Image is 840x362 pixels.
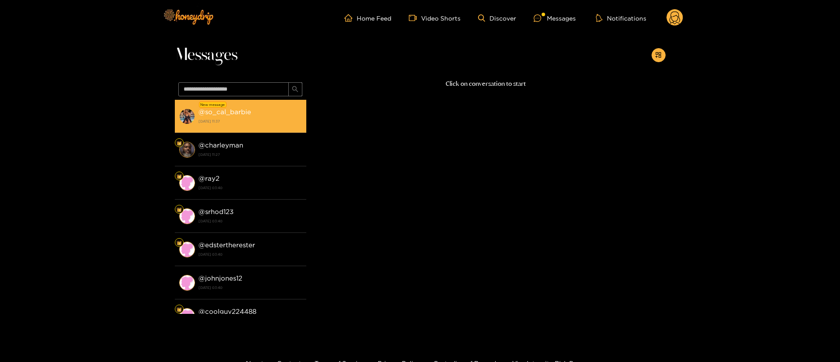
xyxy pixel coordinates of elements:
[288,82,302,96] button: search
[198,241,255,249] strong: @ edstertherester
[177,141,182,146] img: Fan Level
[179,308,195,324] img: conversation
[198,151,302,158] strong: [DATE] 11:27
[179,242,195,257] img: conversation
[177,240,182,246] img: Fan Level
[409,14,421,22] span: video-camera
[593,14,649,22] button: Notifications
[344,14,357,22] span: home
[198,108,251,116] strong: @ so_cal_barbie
[198,117,302,125] strong: [DATE] 11:37
[198,175,220,182] strong: @ ray2
[179,275,195,291] img: conversation
[198,284,302,292] strong: [DATE] 03:40
[292,86,298,93] span: search
[198,184,302,192] strong: [DATE] 03:40
[179,208,195,224] img: conversation
[198,217,302,225] strong: [DATE] 03:40
[478,14,516,22] a: Discover
[179,142,195,158] img: conversation
[179,109,195,124] img: conversation
[177,174,182,179] img: Fan Level
[652,48,666,62] button: appstore-add
[179,175,195,191] img: conversation
[198,208,234,215] strong: @ srhod123
[177,207,182,212] img: Fan Level
[177,307,182,312] img: Fan Level
[344,14,391,22] a: Home Feed
[306,79,666,89] p: Click on conversation to start
[175,45,237,66] span: Messages
[198,250,302,258] strong: [DATE] 03:40
[198,308,256,315] strong: @ coolguy224488
[199,102,227,108] div: New message
[409,14,461,22] a: Video Shorts
[198,274,242,282] strong: @ johnjones12
[655,52,662,59] span: appstore-add
[534,13,576,23] div: Messages
[198,141,243,149] strong: @ charleyman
